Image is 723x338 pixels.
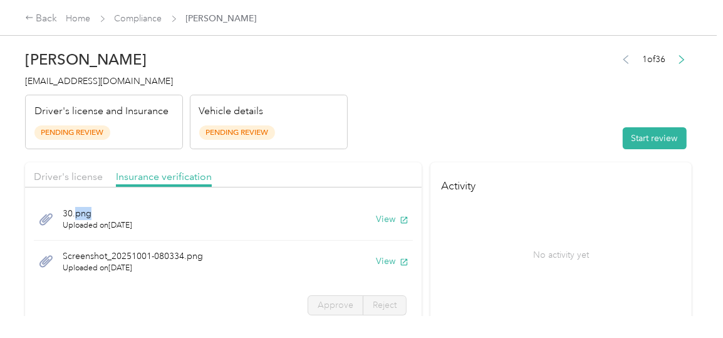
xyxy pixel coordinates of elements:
[115,13,162,24] a: Compliance
[63,207,132,220] span: 30.png
[25,51,348,68] h2: [PERSON_NAME]
[186,12,257,25] span: [PERSON_NAME]
[623,127,687,149] button: Start review
[653,268,723,338] iframe: Everlance-gr Chat Button Frame
[430,162,692,202] h4: Activity
[66,13,91,24] a: Home
[199,125,275,140] span: Pending Review
[34,171,103,182] span: Driver's license
[533,248,589,261] p: No activity yet
[25,76,173,87] span: [EMAIL_ADDRESS][DOMAIN_NAME]
[63,250,203,263] span: Screenshot_20251001-080334.png
[376,255,408,268] button: View
[373,300,397,310] span: Reject
[116,171,212,182] span: Insurance verification
[199,104,264,119] p: Vehicle details
[63,220,132,231] span: Uploaded on [DATE]
[318,300,353,310] span: Approve
[642,53,665,66] span: 1 of 36
[25,11,58,26] div: Back
[34,104,169,119] p: Driver's license and Insurance
[63,263,203,274] span: Uploaded on [DATE]
[376,213,408,226] button: View
[34,125,110,140] span: Pending Review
